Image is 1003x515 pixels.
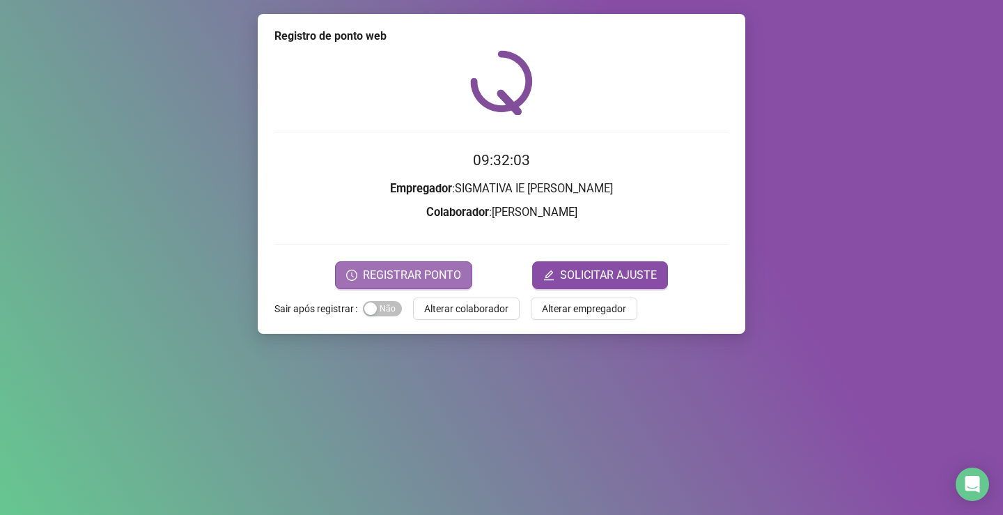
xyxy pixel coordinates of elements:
[543,270,554,281] span: edit
[473,152,530,169] time: 09:32:03
[346,270,357,281] span: clock-circle
[532,261,668,289] button: editSOLICITAR AJUSTE
[390,182,452,195] strong: Empregador
[274,203,729,222] h3: : [PERSON_NAME]
[274,28,729,45] div: Registro de ponto web
[274,180,729,198] h3: : SIGMATIVA IE [PERSON_NAME]
[560,267,657,284] span: SOLICITAR AJUSTE
[470,50,533,115] img: QRPoint
[363,267,461,284] span: REGISTRAR PONTO
[542,301,626,316] span: Alterar empregador
[531,298,637,320] button: Alterar empregador
[424,301,508,316] span: Alterar colaborador
[274,298,363,320] label: Sair após registrar
[426,206,489,219] strong: Colaborador
[956,468,989,501] div: Open Intercom Messenger
[335,261,472,289] button: REGISTRAR PONTO
[413,298,520,320] button: Alterar colaborador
